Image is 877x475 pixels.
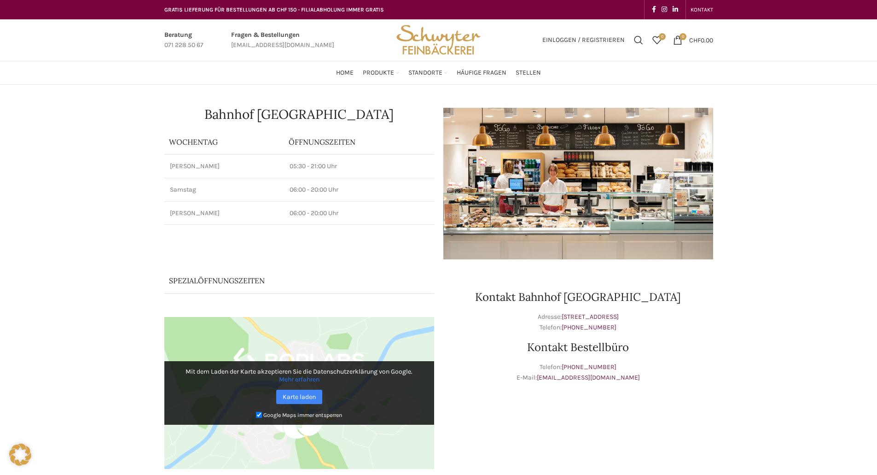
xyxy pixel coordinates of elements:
a: Stellen [516,64,541,82]
a: Karte laden [276,390,322,404]
span: Stellen [516,69,541,77]
a: 0 CHF0.00 [668,31,718,49]
p: 06:00 - 20:00 Uhr [290,185,429,194]
a: Häufige Fragen [457,64,506,82]
a: Einloggen / Registrieren [538,31,629,49]
a: 0 [648,31,666,49]
span: GRATIS LIEFERUNG FÜR BESTELLUNGEN AB CHF 150 - FILIALABHOLUNG IMMER GRATIS [164,6,384,13]
div: Secondary navigation [686,0,718,19]
span: Häufige Fragen [457,69,506,77]
p: 05:30 - 21:00 Uhr [290,162,429,171]
p: Mit dem Laden der Karte akzeptieren Sie die Datenschutzerklärung von Google. [171,368,428,383]
span: 0 [680,33,686,40]
a: Mehr erfahren [279,375,319,383]
p: Samstag [170,185,279,194]
small: Google Maps immer entsperren [263,412,342,418]
a: [EMAIL_ADDRESS][DOMAIN_NAME] [537,374,640,381]
a: KONTAKT [691,0,713,19]
a: Site logo [393,35,483,43]
span: 0 [659,33,666,40]
span: KONTAKT [691,6,713,13]
h2: Kontakt Bahnhof [GEOGRAPHIC_DATA] [443,292,713,303]
a: Linkedin social link [670,3,681,16]
div: Main navigation [160,64,718,82]
a: Instagram social link [659,3,670,16]
span: Produkte [363,69,394,77]
span: CHF [689,36,701,44]
span: Home [336,69,354,77]
p: Adresse: Telefon: [443,312,713,333]
p: [PERSON_NAME] [170,209,279,218]
a: Standorte [408,64,447,82]
a: Facebook social link [649,3,659,16]
a: Infobox link [164,30,203,51]
h2: Kontakt Bestellbüro [443,342,713,353]
span: Einloggen / Registrieren [542,37,625,43]
p: ÖFFNUNGSZEITEN [289,137,430,147]
div: Meine Wunschliste [648,31,666,49]
p: Wochentag [169,137,279,147]
a: Suchen [629,31,648,49]
p: 06:00 - 20:00 Uhr [290,209,429,218]
p: [PERSON_NAME] [170,162,279,171]
a: Infobox link [231,30,334,51]
a: [PHONE_NUMBER] [562,363,616,371]
p: Telefon: E-Mail: [443,362,713,383]
img: Google Maps [164,317,434,469]
a: Produkte [363,64,399,82]
p: Spezialöffnungszeiten [169,276,404,286]
input: Google Maps immer entsperren [256,412,262,418]
a: Home [336,64,354,82]
img: Bäckerei Schwyter [393,19,483,61]
bdi: 0.00 [689,36,713,44]
a: [STREET_ADDRESS] [562,313,619,321]
h1: Bahnhof [GEOGRAPHIC_DATA] [164,108,434,121]
span: Standorte [408,69,442,77]
a: [PHONE_NUMBER] [562,323,616,331]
